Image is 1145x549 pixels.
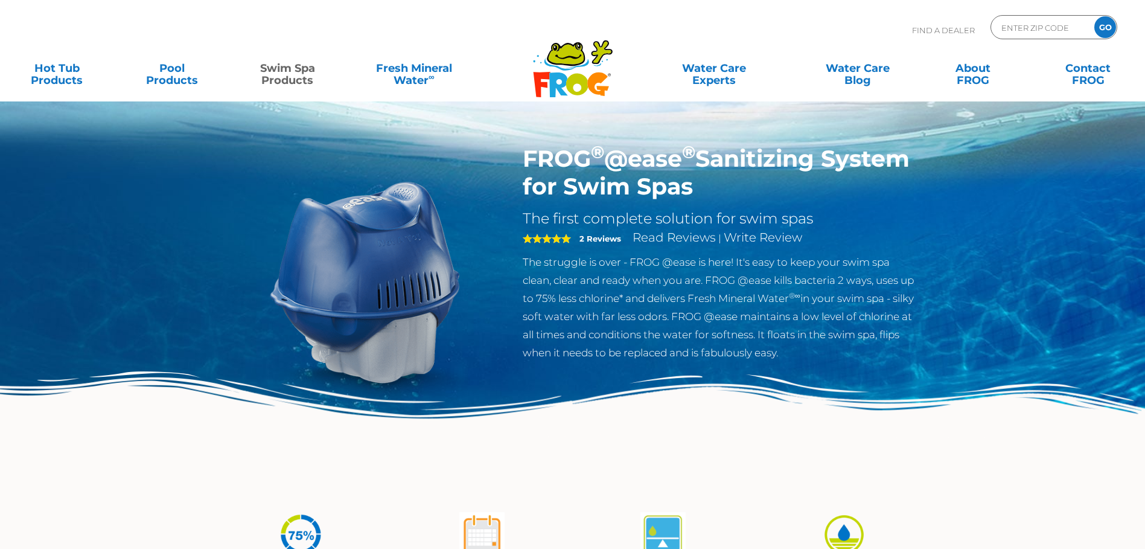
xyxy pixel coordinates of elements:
[682,141,695,162] sup: ®
[523,210,917,228] h2: The first complete solution for swim spas
[633,230,716,245] a: Read Reviews
[127,56,217,80] a: PoolProducts
[718,233,721,244] span: |
[642,56,787,80] a: Water CareExperts
[1043,56,1133,80] a: ContactFROG
[12,56,102,80] a: Hot TubProducts
[526,24,619,98] img: Frog Products Logo
[928,56,1018,80] a: AboutFROG
[912,15,975,45] p: Find A Dealer
[724,230,802,245] a: Write Review
[789,291,800,300] sup: ®∞
[523,145,917,201] h1: FROG @ease Sanitizing System for Swim Spas
[812,56,902,80] a: Water CareBlog
[523,234,571,243] span: 5
[1094,16,1116,38] input: GO
[429,72,435,82] sup: ∞
[591,141,604,162] sup: ®
[579,234,621,243] strong: 2 Reviews
[358,56,470,80] a: Fresh MineralWater∞
[229,145,505,422] img: ss-@ease-hero.png
[243,56,333,80] a: Swim SpaProducts
[523,253,917,362] p: The struggle is over - FROG @ease is here! It's easy to keep your swim spa clean, clear and ready...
